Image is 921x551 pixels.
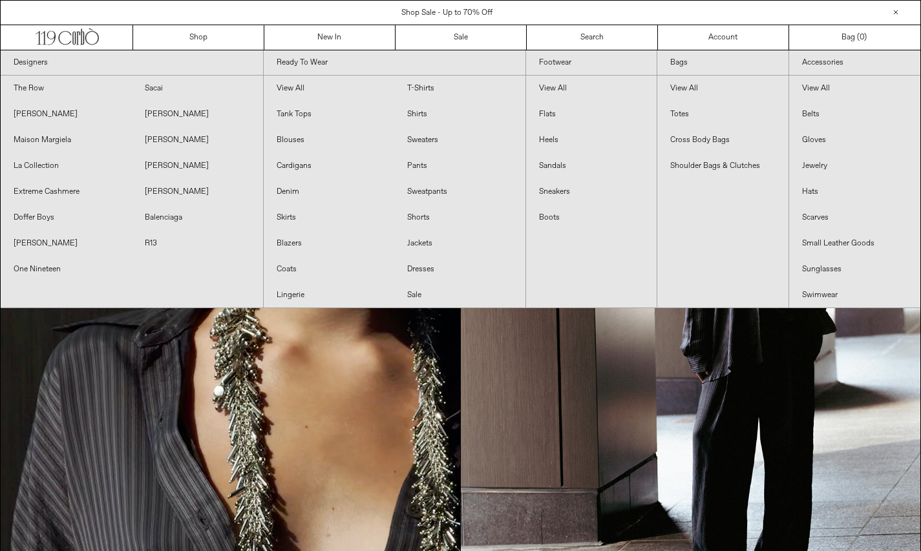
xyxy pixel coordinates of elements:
a: Cardigans [264,153,395,179]
a: Belts [789,101,920,127]
a: Ready To Wear [264,50,526,76]
a: [PERSON_NAME] [132,101,263,127]
a: Blazers [264,231,395,256]
a: Shoulder Bags & Clutches [657,153,788,179]
a: Maison Margiela [1,127,132,153]
a: Heels [526,127,657,153]
span: 0 [860,32,864,43]
a: View All [657,76,788,101]
a: Designers [1,50,263,76]
a: Sacai [132,76,263,101]
a: [PERSON_NAME] [132,127,263,153]
a: Sneakers [526,179,657,205]
a: Small Leather Goods [789,231,920,256]
a: Flats [526,101,657,127]
a: Sale [396,25,527,50]
a: Sweatpants [394,179,525,205]
a: [PERSON_NAME] [1,101,132,127]
a: Bags [657,50,788,76]
a: Shop [133,25,264,50]
a: Hats [789,179,920,205]
a: Denim [264,179,395,205]
a: Sandals [526,153,657,179]
a: Cross Body Bags [657,127,788,153]
a: Swimwear [789,282,920,308]
a: [PERSON_NAME] [1,231,132,256]
a: Jackets [394,231,525,256]
a: Coats [264,256,395,282]
a: Dresses [394,256,525,282]
a: Footwear [526,50,657,76]
a: Doffer Boys [1,205,132,231]
a: Shirts [394,101,525,127]
a: Pants [394,153,525,179]
a: Jewelry [789,153,920,179]
span: ) [860,32,867,43]
a: [PERSON_NAME] [132,179,263,205]
a: Sale [394,282,525,308]
a: One Nineteen [1,256,132,282]
a: R13 [132,231,263,256]
a: Sunglasses [789,256,920,282]
a: Balenciaga [132,205,263,231]
a: [PERSON_NAME] [132,153,263,179]
a: Sweaters [394,127,525,153]
a: Totes [657,101,788,127]
a: Tank Tops [264,101,395,127]
a: Extreme Cashmere [1,179,132,205]
a: Account [658,25,789,50]
a: T-Shirts [394,76,525,101]
a: The Row [1,76,132,101]
a: New In [264,25,396,50]
a: Shop Sale - Up to 70% Off [401,8,492,18]
a: Boots [526,205,657,231]
a: Shorts [394,205,525,231]
a: Gloves [789,127,920,153]
a: Search [527,25,658,50]
a: View All [526,76,657,101]
a: Blouses [264,127,395,153]
a: Skirts [264,205,395,231]
a: Scarves [789,205,920,231]
a: View All [789,76,920,101]
a: View All [264,76,395,101]
a: Lingerie [264,282,395,308]
a: Bag () [789,25,920,50]
a: La Collection [1,153,132,179]
a: Accessories [789,50,920,76]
